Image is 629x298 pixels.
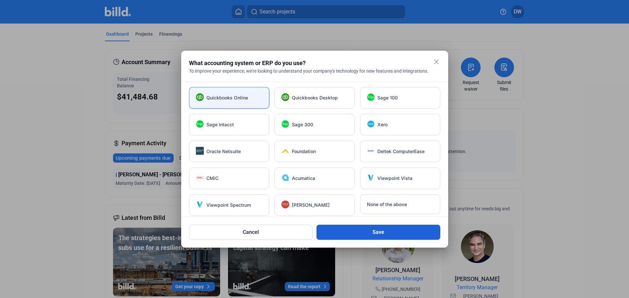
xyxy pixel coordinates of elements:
button: Cancel [189,225,313,240]
span: None of the above [367,201,407,208]
span: Acumatica [292,175,315,182]
span: Sage 100 [377,95,398,101]
span: Viewpoint Vista [377,175,412,182]
span: Quickbooks Online [206,95,248,101]
mat-icon: close [432,58,440,66]
div: What accounting system or ERP do you use? [189,59,424,68]
div: To improve your experience, we're looking to understand your company's technology for new feature... [189,68,440,74]
span: Oracle Netsuite [206,148,241,155]
span: Xero [377,121,388,128]
span: Viewpoint Spectrum [206,202,251,208]
span: Foundation [292,148,316,155]
span: Deltek ComputerEase [377,148,425,155]
span: Quickbooks Desktop [292,95,338,101]
button: Save [316,225,440,240]
span: CMiC [206,175,219,182]
span: Sage 300 [292,121,313,128]
span: Sage Intacct [206,121,234,128]
span: [PERSON_NAME] [292,202,330,208]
